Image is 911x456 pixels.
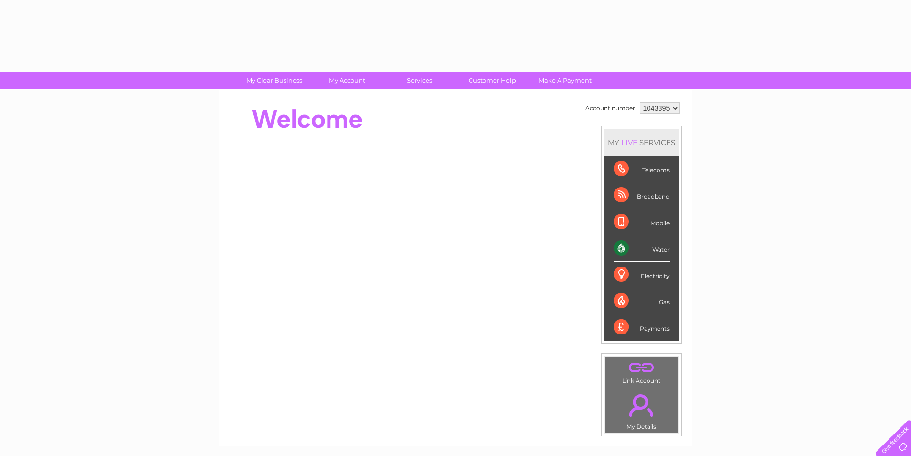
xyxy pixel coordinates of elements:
a: Services [380,72,459,89]
a: My Clear Business [235,72,314,89]
div: Broadband [614,182,670,209]
a: Make A Payment [526,72,604,89]
div: Gas [614,288,670,314]
div: Payments [614,314,670,340]
div: Electricity [614,262,670,288]
div: LIVE [619,138,639,147]
div: MY SERVICES [604,129,679,156]
td: Account number [583,100,637,116]
td: Link Account [604,356,679,387]
a: My Account [307,72,386,89]
div: Telecoms [614,156,670,182]
td: My Details [604,386,679,433]
div: Mobile [614,209,670,235]
a: . [607,389,676,422]
a: . [607,359,676,376]
div: Water [614,235,670,262]
a: Customer Help [453,72,532,89]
